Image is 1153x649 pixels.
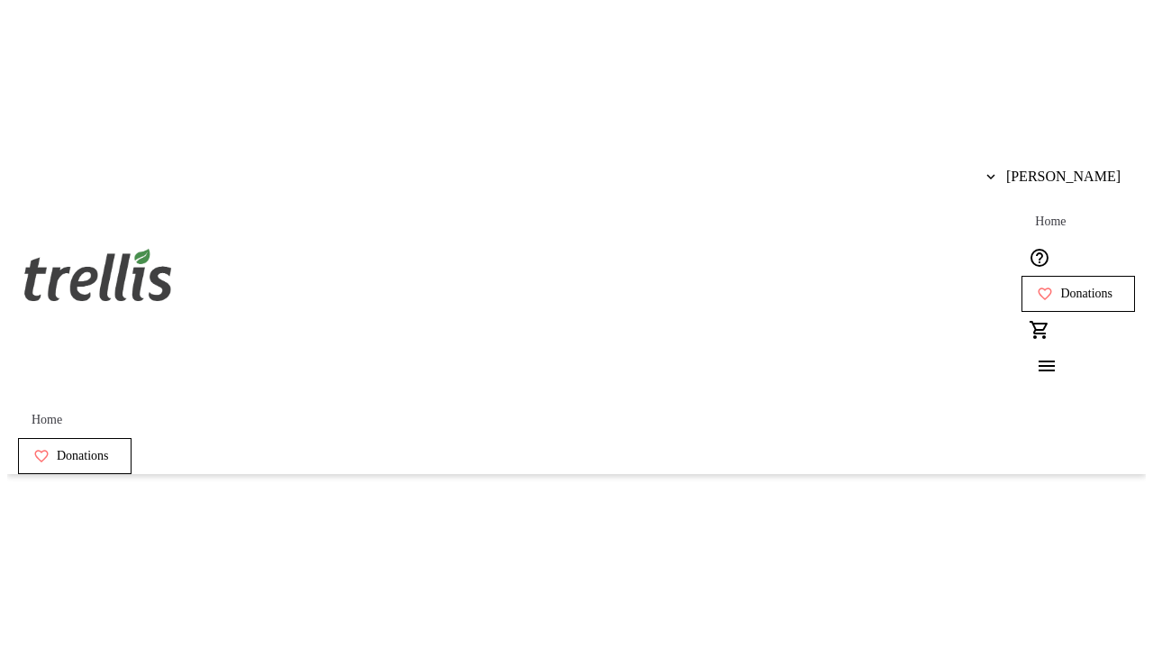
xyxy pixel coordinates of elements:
span: Home [1035,215,1066,229]
span: Home [32,413,62,427]
span: [PERSON_NAME] [1006,169,1121,185]
a: Home [18,402,76,438]
button: Help [1021,240,1058,276]
span: Donations [57,449,109,463]
a: Home [1021,204,1079,240]
img: Orient E2E Organization PemfrV35yR's Logo [18,229,178,319]
button: [PERSON_NAME] [972,159,1135,195]
button: Cart [1021,312,1058,348]
a: Donations [1021,276,1135,312]
button: Menu [1021,348,1058,384]
a: Donations [18,438,132,474]
span: Donations [1060,287,1112,301]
